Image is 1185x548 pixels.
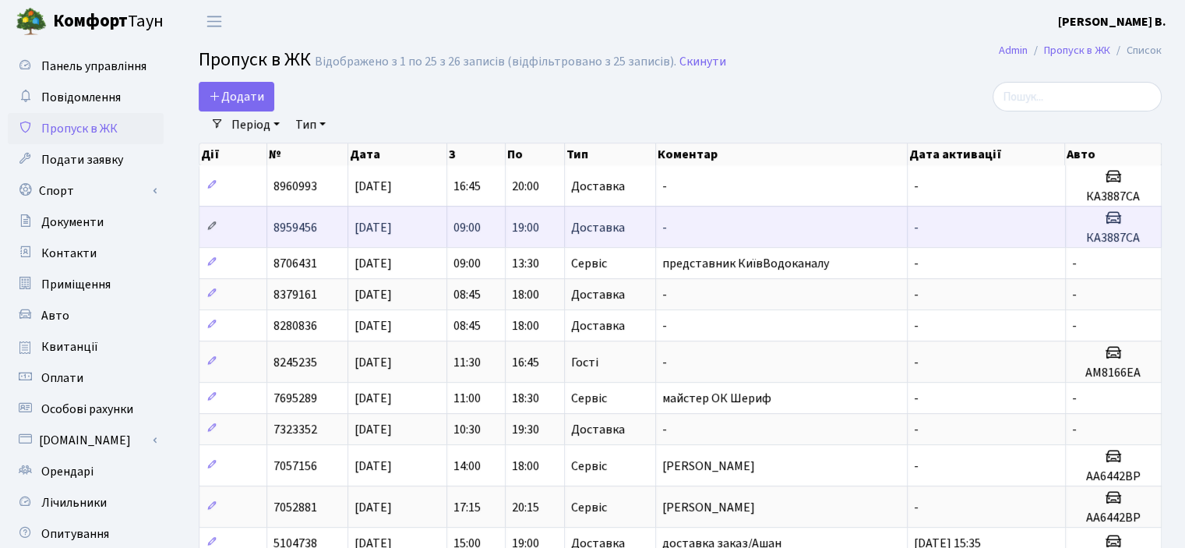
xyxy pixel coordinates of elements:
li: Список [1110,42,1162,59]
span: 09:00 [453,255,481,272]
a: Особові рахунки [8,394,164,425]
b: Комфорт [53,9,128,34]
span: 08:45 [453,317,481,334]
span: 11:00 [453,390,481,407]
span: 19:00 [512,219,539,236]
input: Пошук... [993,82,1162,111]
span: Контакти [41,245,97,262]
button: Переключити навігацію [195,9,234,34]
span: Особові рахунки [41,401,133,418]
a: Admin [999,42,1028,58]
a: Подати заявку [8,144,164,175]
span: Доставка [571,288,625,301]
span: Додати [209,88,264,105]
span: Сервіс [571,501,607,514]
h5: КА3887СА [1072,189,1155,204]
span: 16:45 [453,178,481,195]
span: Таун [53,9,164,35]
a: Період [225,111,286,138]
span: - [914,354,919,371]
span: Пропуск в ЖК [199,46,311,73]
span: 18:00 [512,286,539,303]
span: - [1072,286,1077,303]
th: Авто [1065,143,1161,165]
span: [DATE] [354,354,392,371]
a: Скинути [679,55,726,69]
span: Доставка [571,423,625,436]
span: Панель управління [41,58,146,75]
a: Спорт [8,175,164,207]
span: - [1072,421,1077,438]
span: 20:00 [512,178,539,195]
span: - [1072,255,1077,272]
span: 8245235 [273,354,317,371]
span: Доставка [571,180,625,193]
th: По [506,143,564,165]
th: Тип [565,143,657,165]
span: Подати заявку [41,151,123,168]
a: Лічильники [8,487,164,518]
span: [DATE] [354,317,392,334]
span: - [914,317,919,334]
span: - [914,499,919,516]
span: Гості [571,356,598,369]
span: 8280836 [273,317,317,334]
span: Опитування [41,525,109,543]
a: Додати [199,82,274,111]
span: - [914,255,919,272]
span: 08:45 [453,286,481,303]
a: Квитанції [8,331,164,362]
span: Авто [41,307,69,324]
span: [DATE] [354,421,392,438]
span: 11:30 [453,354,481,371]
span: Лічильники [41,494,107,511]
span: представник КиївВодоканалу [662,255,829,272]
span: - [914,219,919,236]
span: - [662,178,667,195]
a: Пропуск в ЖК [8,113,164,144]
span: 17:15 [453,499,481,516]
th: Коментар [656,143,908,165]
span: Сервіс [571,392,607,405]
span: майстер ОК Шериф [662,390,771,407]
th: Дії [199,143,267,165]
span: Повідомлення [41,89,121,106]
span: Оплати [41,369,83,387]
span: - [914,458,919,475]
span: 18:00 [512,458,539,475]
span: [DATE] [354,499,392,516]
span: Доставка [571,320,625,332]
img: logo.png [16,6,47,37]
span: - [662,219,667,236]
a: Оплати [8,362,164,394]
th: З [447,143,506,165]
span: - [1072,390,1077,407]
a: Панель управління [8,51,164,82]
a: Пропуск в ЖК [1044,42,1110,58]
span: [DATE] [354,458,392,475]
span: 19:30 [512,421,539,438]
span: - [914,286,919,303]
th: Дата активації [908,143,1066,165]
span: [DATE] [354,390,392,407]
span: 8379161 [273,286,317,303]
span: 8959456 [273,219,317,236]
span: Доставка [571,221,625,234]
span: [PERSON_NAME] [662,499,755,516]
span: 20:15 [512,499,539,516]
span: 7057156 [273,458,317,475]
a: Тип [289,111,332,138]
span: Орендарі [41,463,93,480]
span: Приміщення [41,276,111,293]
a: [PERSON_NAME] В. [1058,12,1166,31]
a: Повідомлення [8,82,164,113]
span: [DATE] [354,219,392,236]
span: 7052881 [273,499,317,516]
span: [DATE] [354,178,392,195]
h5: АА6442ВР [1072,469,1155,484]
span: 8960993 [273,178,317,195]
span: Квитанції [41,338,98,355]
span: - [914,390,919,407]
span: Сервіс [571,257,607,270]
span: 18:00 [512,317,539,334]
